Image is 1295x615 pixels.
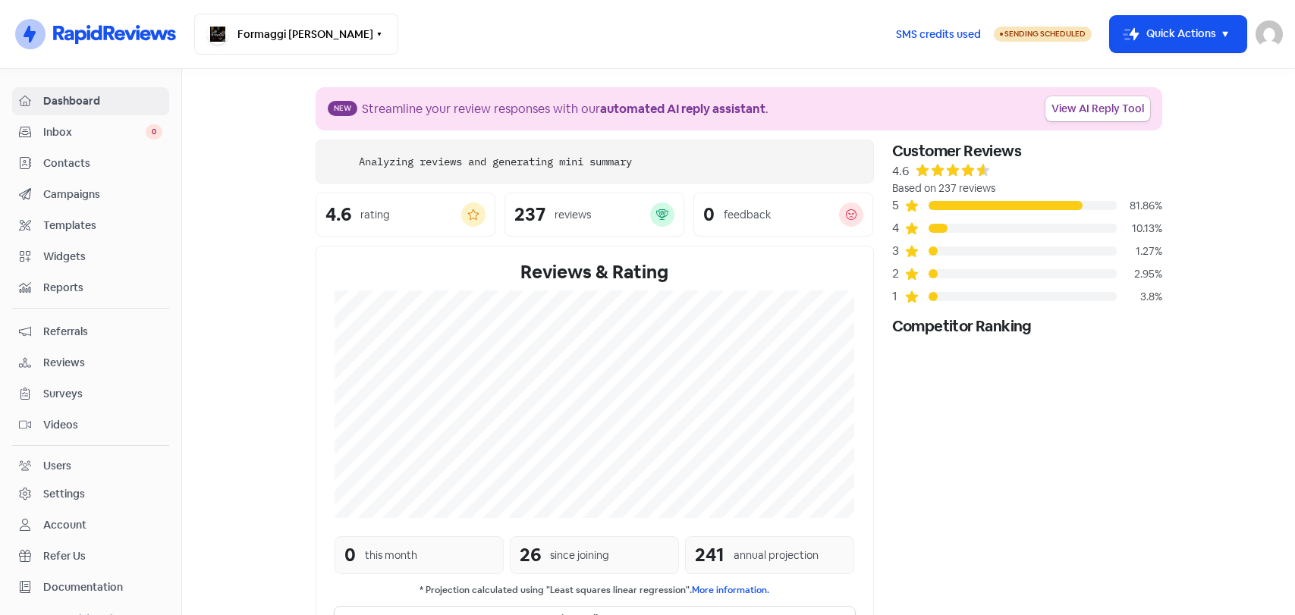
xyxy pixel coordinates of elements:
[43,249,162,265] span: Widgets
[1117,243,1162,259] div: 1.27%
[360,207,390,223] div: rating
[892,219,904,237] div: 4
[362,100,769,118] div: Streamline your review responses with our .
[43,93,162,109] span: Dashboard
[12,452,169,480] a: Users
[43,458,71,474] div: Users
[1004,29,1086,39] span: Sending Scheduled
[1045,96,1150,121] a: View AI Reply Tool
[12,573,169,601] a: Documentation
[734,548,819,563] div: annual projection
[12,118,169,146] a: Inbox 0
[365,548,417,563] div: this month
[693,193,873,237] a: 0feedback
[43,486,85,502] div: Settings
[12,318,169,346] a: Referrals
[1117,221,1162,237] div: 10.13%
[12,212,169,240] a: Templates
[692,584,769,596] a: More information.
[550,548,609,563] div: since joining
[43,280,162,296] span: Reports
[892,315,1162,337] div: Competitor Ranking
[12,349,169,377] a: Reviews
[724,207,771,223] div: feedback
[43,324,162,340] span: Referrals
[43,155,162,171] span: Contacts
[43,386,162,402] span: Surveys
[896,27,981,42] span: SMS credits used
[344,541,356,569] div: 0
[892,196,904,215] div: 5
[883,25,994,41] a: SMS credits used
[43,548,162,564] span: Refer Us
[1117,198,1162,214] div: 81.86%
[514,206,545,224] div: 237
[316,193,495,237] a: 4.6rating
[892,287,904,306] div: 1
[43,355,162,371] span: Reviews
[520,541,541,569] div: 26
[12,480,169,508] a: Settings
[892,242,904,260] div: 3
[12,87,169,115] a: Dashboard
[43,218,162,234] span: Templates
[12,380,169,408] a: Surveys
[1117,289,1162,305] div: 3.8%
[703,206,715,224] div: 0
[12,542,169,570] a: Refer Us
[359,154,632,170] div: Analyzing reviews and generating mini summary
[994,25,1092,43] a: Sending Scheduled
[12,411,169,439] a: Videos
[555,207,591,223] div: reviews
[504,193,684,237] a: 237reviews
[325,206,351,224] div: 4.6
[892,180,1162,196] div: Based on 237 reviews
[43,124,146,140] span: Inbox
[328,101,357,116] span: New
[600,101,765,117] b: automated AI reply assistant
[1110,16,1246,52] button: Quick Actions
[12,243,169,271] a: Widgets
[43,579,162,595] span: Documentation
[695,541,725,569] div: 241
[1117,266,1162,282] div: 2.95%
[12,180,169,209] a: Campaigns
[892,265,904,283] div: 2
[43,417,162,433] span: Videos
[146,124,162,140] span: 0
[43,187,162,202] span: Campaigns
[12,274,169,302] a: Reports
[194,14,398,55] button: Formaggi [PERSON_NAME]
[892,140,1162,162] div: Customer Reviews
[12,511,169,539] a: Account
[892,162,909,180] div: 4.6
[335,259,855,286] div: Reviews & Rating
[335,583,855,598] small: * Projection calculated using "Least squares linear regression".
[12,149,169,177] a: Contacts
[1256,20,1283,48] img: User
[43,517,86,533] div: Account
